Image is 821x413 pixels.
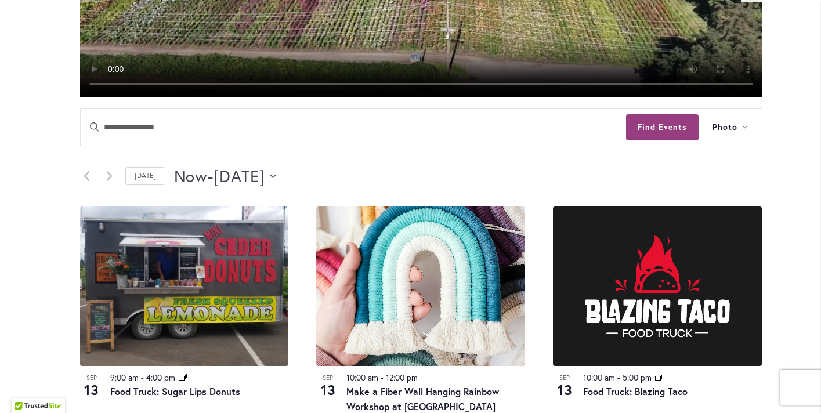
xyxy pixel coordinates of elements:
[81,109,626,146] input: Enter Keyword. Search for events by Keyword.
[617,372,620,383] span: -
[316,206,525,366] img: dac1d8298e0593a49089e8edc3ffbdf8
[316,380,339,400] span: 13
[553,206,762,366] img: Blazing Taco Food Truck
[346,372,378,383] time: 10:00 am
[80,206,289,366] img: Food Truck: Sugar Lips Apple Cider Donuts
[208,165,214,188] span: -
[386,372,418,383] time: 12:00 pm
[553,380,576,400] span: 13
[174,165,277,188] button: Click to toggle datepicker
[125,167,165,185] a: Click to select today's date
[9,372,41,404] iframe: Launch Accessibility Center
[381,372,384,383] span: -
[80,169,94,183] a: Previous Events
[110,385,240,397] a: Food Truck: Sugar Lips Donuts
[583,372,615,383] time: 10:00 am
[80,373,103,383] span: Sep
[583,385,688,397] a: Food Truck: Blazing Taco
[316,373,339,383] span: Sep
[80,380,103,400] span: 13
[713,121,737,134] span: Photo
[110,372,139,383] time: 9:00 am
[214,165,265,188] span: [DATE]
[699,109,762,146] button: Photo
[141,372,144,383] span: -
[103,169,117,183] a: Next Events
[553,373,576,383] span: Sep
[346,385,499,412] a: Make a Fiber Wall Hanging Rainbow Workshop at [GEOGRAPHIC_DATA]
[146,372,175,383] time: 4:00 pm
[174,165,208,188] span: Now
[623,372,652,383] time: 5:00 pm
[626,114,699,140] button: Find Events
